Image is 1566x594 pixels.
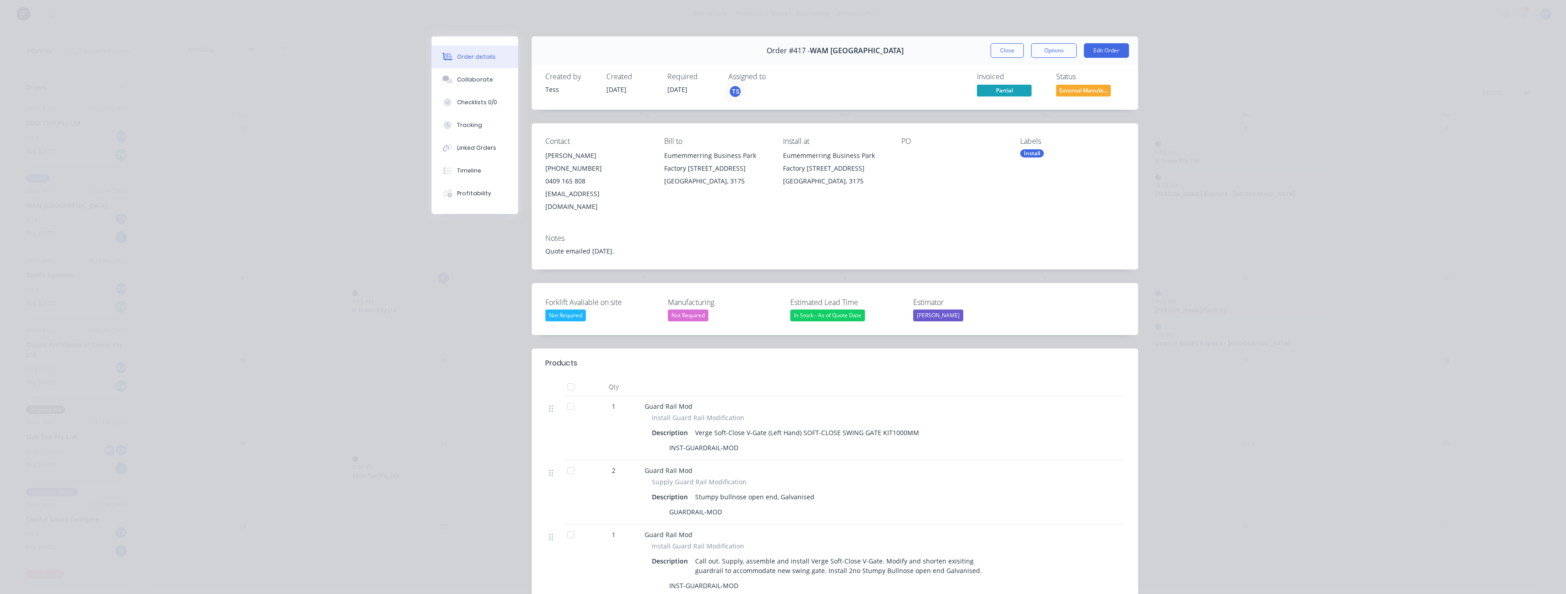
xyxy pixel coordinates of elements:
[457,98,497,107] div: Checklists 0/0
[545,137,650,146] div: Contact
[666,505,726,518] div: GUARDRAIL-MOD
[1031,43,1077,58] button: Options
[457,189,491,198] div: Profitability
[783,175,887,188] div: [GEOGRAPHIC_DATA], 3175
[664,149,768,175] div: Eumemmerring Business Park Factory [STREET_ADDRESS]
[691,426,923,439] div: Verge Soft-Close V-Gate (Left Hand) SOFT-CLOSE SWING GATE KIT1000MM
[545,72,595,81] div: Created by
[652,426,691,439] div: Description
[783,149,887,175] div: Eumemmerring Business Park Factory [STREET_ADDRESS]
[810,46,904,55] span: WAM [GEOGRAPHIC_DATA]
[545,246,1124,256] div: Quote emailed [DATE].
[545,175,650,188] div: 0409 165 808
[652,554,691,568] div: Description
[977,72,1045,81] div: Invoiced
[545,234,1124,243] div: Notes
[790,297,904,308] label: Estimated Lead Time
[783,149,887,188] div: Eumemmerring Business Park Factory [STREET_ADDRESS][GEOGRAPHIC_DATA], 3175
[977,85,1032,96] span: Partial
[652,477,747,487] span: Supply Guard Rail Modification
[545,149,650,213] div: [PERSON_NAME][PHONE_NUMBER]0409 165 808[EMAIL_ADDRESS][DOMAIN_NAME]
[913,297,1027,308] label: Estimator
[691,554,994,577] div: Call out. Supply, assemble and install Verge Soft-Close V-Gate. Modify and shorten exisiting guar...
[664,175,768,188] div: [GEOGRAPHIC_DATA], 3175
[666,441,742,454] div: INST-GUARDRAIL-MOD
[545,310,586,321] div: Not Required
[668,297,782,308] label: Manufacturing
[783,137,887,146] div: Install at
[457,167,481,175] div: Timeline
[606,72,656,81] div: Created
[612,401,615,411] span: 1
[606,85,626,94] span: [DATE]
[645,530,692,539] span: Guard Rail Mod
[1084,43,1129,58] button: Edit Order
[668,310,708,321] div: Not Required
[666,579,742,592] div: INST-GUARDRAIL-MOD
[545,85,595,94] div: Tess
[1056,72,1124,81] div: Status
[432,68,518,91] button: Collaborate
[612,466,615,475] span: 2
[1056,85,1111,96] span: External Manufa...
[457,144,496,152] div: Linked Orders
[667,72,717,81] div: Required
[432,137,518,159] button: Linked Orders
[790,310,865,321] div: In Stock - As of Quote Date
[991,43,1024,58] button: Close
[457,121,482,129] div: Tracking
[652,541,744,551] span: Install Guard Rail Modification
[432,114,518,137] button: Tracking
[432,159,518,182] button: Timeline
[664,149,768,188] div: Eumemmerring Business Park Factory [STREET_ADDRESS][GEOGRAPHIC_DATA], 3175
[652,413,744,422] span: Install Guard Rail Modification
[691,490,818,503] div: Stumpy bullnose open end, Galvanised
[1020,149,1044,157] div: Install
[545,297,659,308] label: Forklift Avaliable on site
[545,149,650,162] div: [PERSON_NAME]
[432,91,518,114] button: Checklists 0/0
[612,530,615,539] span: 1
[767,46,810,55] span: Order #417 -
[667,85,687,94] span: [DATE]
[728,85,742,98] button: TS
[432,46,518,68] button: Order details
[901,137,1006,146] div: PO
[545,188,650,213] div: [EMAIL_ADDRESS][DOMAIN_NAME]
[432,182,518,205] button: Profitability
[545,358,577,369] div: Products
[728,72,819,81] div: Assigned to
[1056,85,1111,98] button: External Manufa...
[545,162,650,175] div: [PHONE_NUMBER]
[645,466,692,475] span: Guard Rail Mod
[645,402,692,411] span: Guard Rail Mod
[652,490,691,503] div: Description
[1020,137,1124,146] div: Labels
[913,310,963,321] div: [PERSON_NAME]
[457,53,496,61] div: Order details
[586,378,641,396] div: Qty
[457,76,493,84] div: Collaborate
[664,137,768,146] div: Bill to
